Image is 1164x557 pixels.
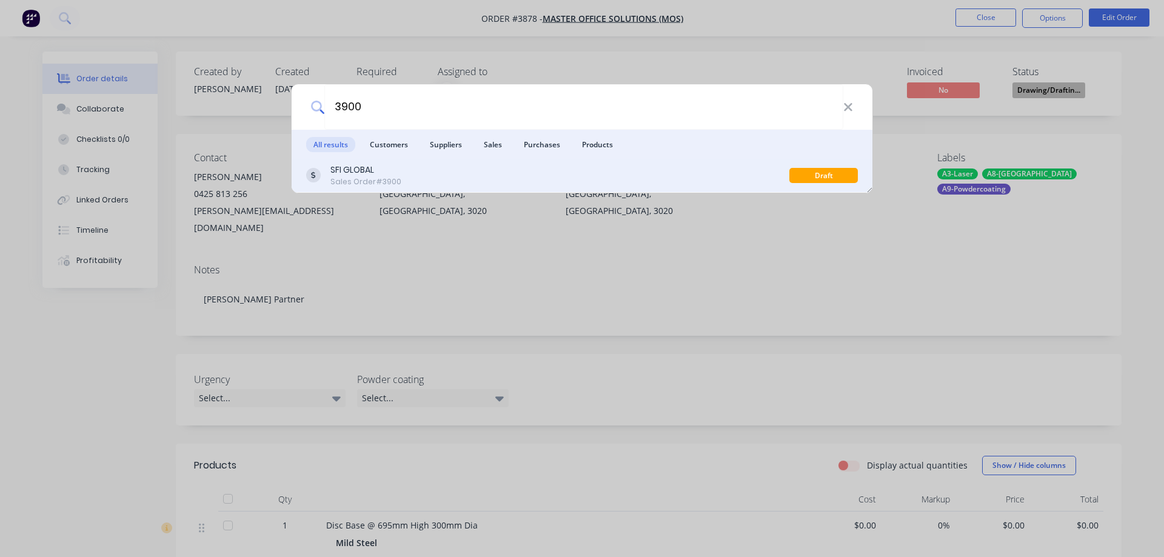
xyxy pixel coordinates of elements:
span: All results [306,137,355,152]
span: Purchases [517,137,567,152]
div: Draft [789,168,858,183]
span: Sales [477,137,509,152]
input: Start typing a customer or supplier name to create a new order... [324,84,843,130]
span: Products [575,137,620,152]
div: SFI GLOBAL [330,164,401,176]
span: Customers [363,137,415,152]
span: Suppliers [423,137,469,152]
div: Sales Order #3900 [330,176,401,187]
